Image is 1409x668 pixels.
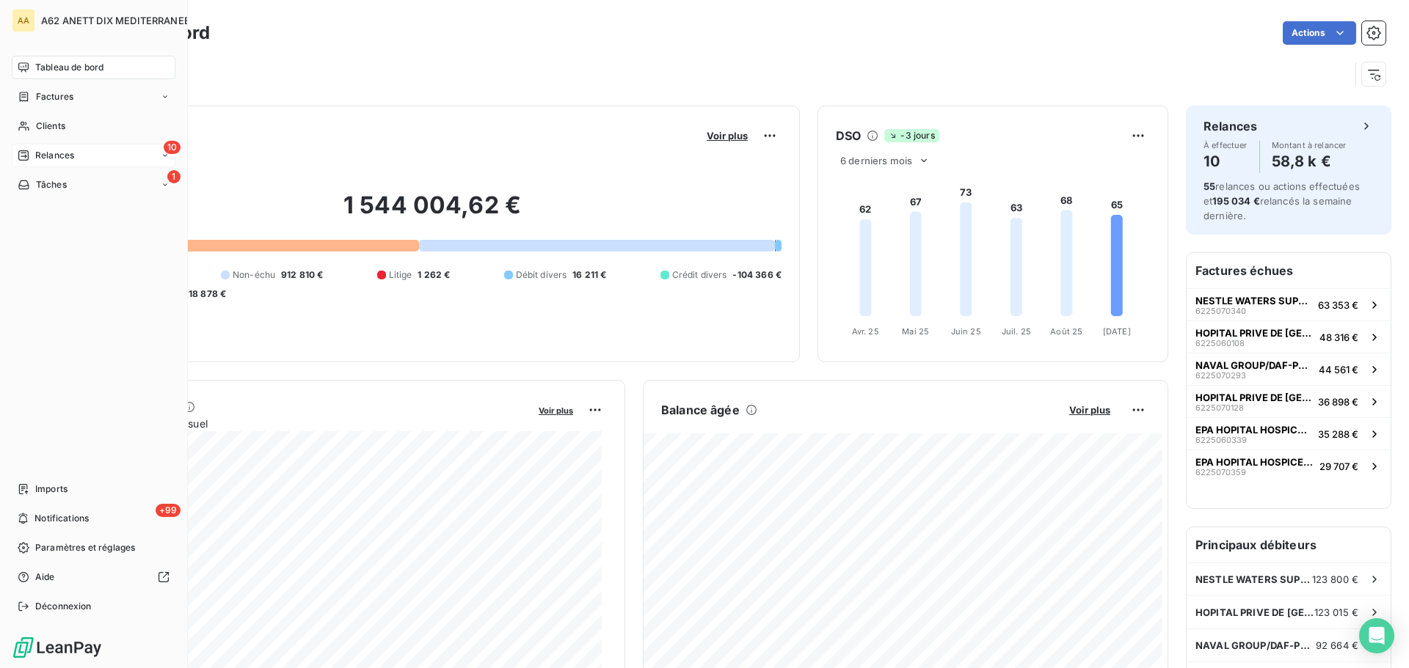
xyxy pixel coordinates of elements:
span: 6225070293 [1195,371,1246,380]
button: EPA HOPITAL HOSPICE D APT622506033935 288 € [1187,417,1391,449]
span: Tableau de bord [35,61,103,74]
h6: Relances [1204,117,1257,135]
button: HOPITAL PRIVE DE [GEOGRAPHIC_DATA]622506010848 316 € [1187,320,1391,353]
span: NESTLE WATERS SUPPLY SUD [1195,295,1312,307]
span: Paramètres et réglages [35,541,135,554]
span: 123 015 € [1314,606,1358,618]
span: 1 [167,170,181,183]
span: NAVAL GROUP/DAF-POLE CPT 04 [1195,359,1313,371]
span: 48 316 € [1319,331,1358,343]
span: 6225060108 [1195,339,1245,348]
h6: Principaux débiteurs [1187,527,1391,562]
span: 10 [164,141,181,154]
button: HOPITAL PRIVE DE [GEOGRAPHIC_DATA]622507012836 898 € [1187,385,1391,417]
h2: 1 544 004,62 € [83,191,782,235]
span: +99 [156,504,181,517]
span: -3 jours [884,129,939,142]
span: Notifications [34,512,89,525]
span: 29 707 € [1319,460,1358,472]
span: Chiffre d'affaires mensuel [83,416,528,431]
tspan: Avr. 25 [852,326,879,337]
span: 36 898 € [1318,396,1358,408]
span: Relances [35,149,74,162]
span: HOPITAL PRIVE DE [GEOGRAPHIC_DATA] [1195,606,1314,618]
button: NESTLE WATERS SUPPLY SUD622507034063 353 € [1187,288,1391,320]
span: Voir plus [539,405,573,416]
tspan: Août 25 [1050,326,1082,337]
button: Actions [1283,21,1356,45]
span: 16 211 € [572,268,606,282]
span: À effectuer [1204,141,1248,150]
span: -104 366 € [732,268,782,282]
a: Aide [12,565,175,589]
span: 6225070340 [1195,307,1246,315]
tspan: Juil. 25 [1002,326,1031,337]
span: HOPITAL PRIVE DE [GEOGRAPHIC_DATA] [1195,392,1312,403]
span: EPA HOPITAL HOSPICE D APT [1195,456,1314,468]
span: Crédit divers [672,268,727,282]
span: 44 561 € [1319,364,1358,375]
button: Voir plus [534,403,578,416]
tspan: Mai 25 [902,326,929,337]
span: Clients [36,120,65,133]
span: Tâches [36,178,67,191]
img: Logo LeanPay [12,636,103,659]
span: -18 878 € [184,287,226,301]
span: relances ou actions effectuées et relancés la semaine dernière. [1204,180,1360,221]
span: 6 derniers mois [840,155,912,166]
span: 55 [1204,180,1215,192]
span: 92 664 € [1316,639,1358,651]
span: Voir plus [1069,404,1110,416]
span: Déconnexion [35,600,92,613]
h6: DSO [836,127,861,144]
button: NAVAL GROUP/DAF-POLE CPT 04622507029344 561 € [1187,353,1391,385]
h4: 10 [1204,150,1248,173]
h4: 58,8 k € [1272,150,1347,173]
span: NESTLE WATERS SUPPLY SUD [1195,573,1312,585]
tspan: Juin 25 [951,326,981,337]
span: 912 810 € [281,268,323,282]
span: Montant à relancer [1272,141,1347,150]
span: NAVAL GROUP/DAF-POLE CPT 04 [1195,639,1316,651]
span: Débit divers [516,268,567,282]
span: Non-échu [233,268,275,282]
span: Aide [35,570,55,584]
tspan: [DATE] [1103,326,1131,337]
h6: Balance âgée [661,401,740,419]
button: Voir plus [1065,403,1115,416]
span: EPA HOPITAL HOSPICE D APT [1195,424,1312,436]
div: Open Intercom Messenger [1359,618,1394,653]
div: AA [12,9,35,32]
button: Voir plus [702,129,752,142]
h6: Factures échues [1187,253,1391,288]
span: 195 034 € [1212,195,1259,207]
span: Litige [389,268,412,282]
span: 35 288 € [1318,428,1358,440]
span: 6225060339 [1195,436,1247,444]
span: HOPITAL PRIVE DE [GEOGRAPHIC_DATA] [1195,327,1314,339]
span: Factures [36,90,73,103]
span: A62 ANETT DIX MEDITERRANEE [41,15,190,26]
span: 6225070359 [1195,468,1246,477]
span: 1 262 € [418,268,450,282]
span: 123 800 € [1312,573,1358,585]
button: EPA HOPITAL HOSPICE D APT622507035929 707 € [1187,449,1391,482]
span: Voir plus [707,130,748,142]
span: 63 353 € [1318,299,1358,311]
span: 6225070128 [1195,403,1244,412]
span: Imports [35,482,68,496]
